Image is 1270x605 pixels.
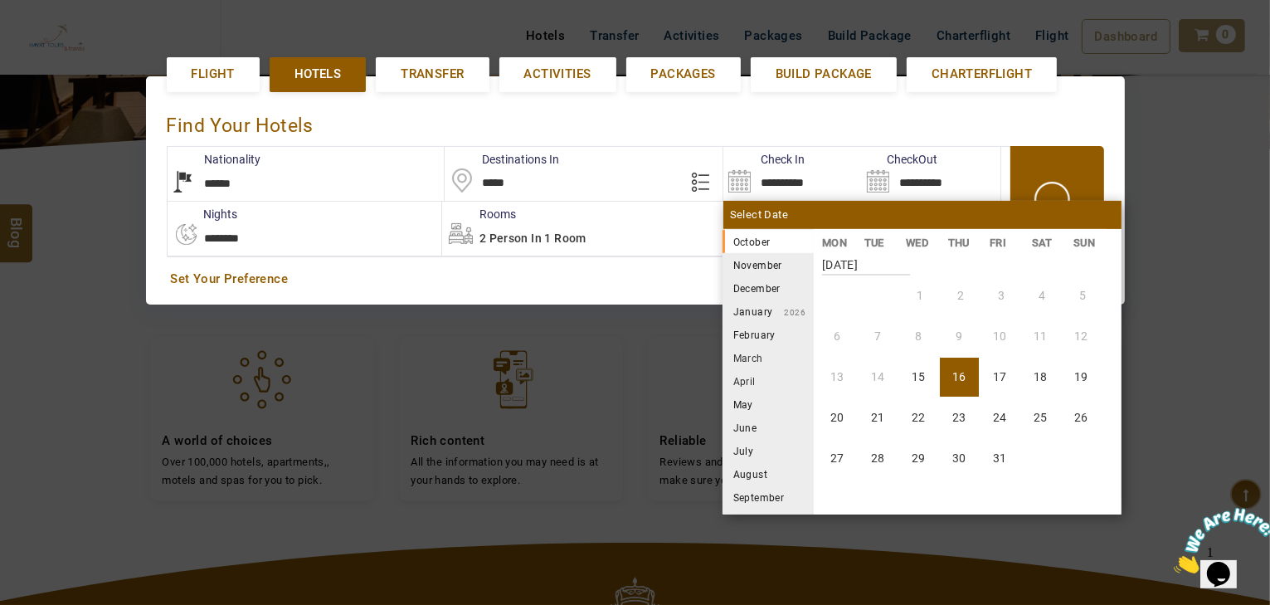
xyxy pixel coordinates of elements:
[7,7,13,21] span: 1
[270,57,366,91] a: Hotels
[723,276,814,300] li: December
[499,57,616,91] a: Activities
[818,439,857,478] li: Monday, 27 October 2025
[723,230,814,253] li: October
[980,398,1019,437] li: Friday, 24 October 2025
[524,66,591,83] span: Activities
[723,462,814,485] li: August
[818,398,857,437] li: Monday, 20 October 2025
[940,358,979,397] li: Thursday, 16 October 2025
[771,238,887,247] small: 2025
[814,234,856,251] li: MON
[859,439,898,478] li: Tuesday, 28 October 2025
[1167,501,1270,580] iframe: chat widget
[981,234,1024,251] li: FRI
[907,57,1057,91] a: Charterflight
[822,246,910,276] strong: [DATE]
[167,206,238,222] label: nights
[723,416,814,439] li: June
[723,151,805,168] label: Check In
[723,253,814,276] li: November
[1062,398,1101,437] li: Sunday, 26 October 2025
[980,358,1019,397] li: Friday, 17 October 2025
[723,300,814,323] li: January
[899,398,938,437] li: Wednesday, 22 October 2025
[980,439,1019,478] li: Friday, 31 October 2025
[168,151,261,168] label: Nationality
[294,66,341,83] span: Hotels
[899,439,938,478] li: Wednesday, 29 October 2025
[7,7,109,72] img: Chat attention grabber
[479,232,586,245] span: 2 Person in 1 Room
[932,66,1032,83] span: Charterflight
[723,147,862,201] input: Search
[192,66,235,83] span: Flight
[723,439,814,462] li: July
[723,485,814,509] li: September
[723,346,814,369] li: March
[1023,234,1065,251] li: SAT
[859,398,898,437] li: Tuesday, 21 October 2025
[899,358,938,397] li: Wednesday, 15 October 2025
[1062,358,1101,397] li: Sunday, 19 October 2025
[898,234,940,251] li: WED
[939,234,981,251] li: THU
[862,151,937,168] label: CheckOut
[442,206,516,222] label: Rooms
[1065,234,1107,251] li: SUN
[776,66,872,83] span: Build Package
[723,393,814,416] li: May
[855,234,898,251] li: TUE
[1021,398,1060,437] li: Saturday, 25 October 2025
[723,201,1122,229] div: Select Date
[862,147,1000,201] input: Search
[651,66,716,83] span: Packages
[940,439,979,478] li: Thursday, 30 October 2025
[445,151,559,168] label: Destinations In
[940,398,979,437] li: Thursday, 23 October 2025
[723,369,814,393] li: April
[401,66,464,83] span: Transfer
[171,271,1100,288] a: Set Your Preference
[376,57,489,91] a: Transfer
[773,308,806,317] small: 2026
[626,57,741,91] a: Packages
[167,97,1104,146] div: Find Your Hotels
[167,57,260,91] a: Flight
[1021,358,1060,397] li: Saturday, 18 October 2025
[723,323,814,346] li: February
[751,57,897,91] a: Build Package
